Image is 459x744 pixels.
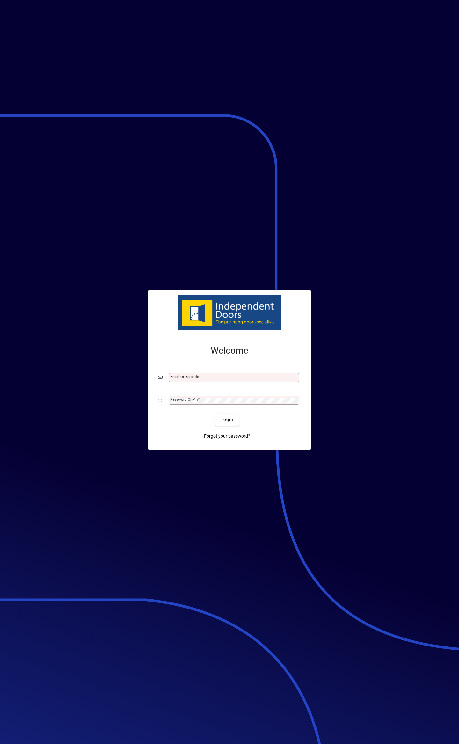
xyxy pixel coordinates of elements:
[170,375,199,379] mat-label: Email or Barcode
[201,431,253,442] a: Forgot your password?
[170,397,198,402] mat-label: Password or Pin
[158,345,301,356] h2: Welcome
[204,433,250,440] span: Forgot your password?
[220,416,233,423] span: Login
[215,414,238,426] button: Login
